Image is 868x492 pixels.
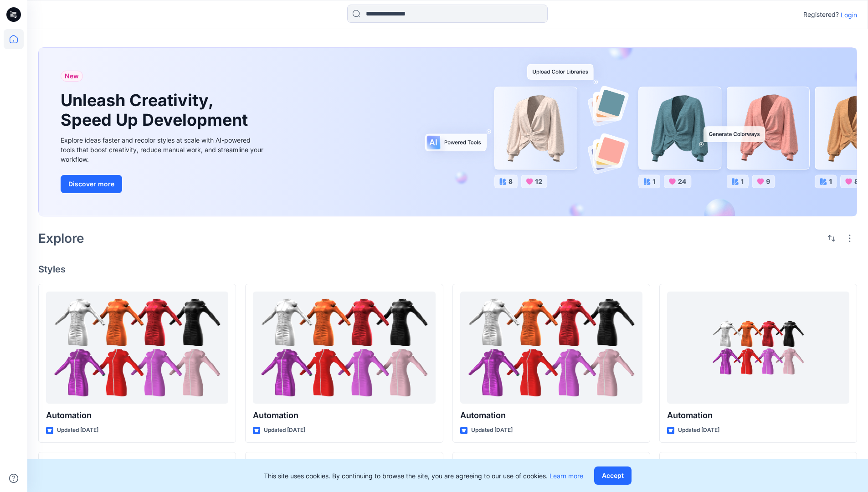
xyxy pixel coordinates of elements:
[253,292,435,404] a: Automation
[550,472,583,480] a: Learn more
[667,409,849,422] p: Automation
[264,425,305,435] p: Updated [DATE]
[38,231,84,246] h2: Explore
[61,175,122,193] button: Discover more
[678,425,719,435] p: Updated [DATE]
[46,409,228,422] p: Automation
[61,135,266,164] div: Explore ideas faster and recolor styles at scale with AI-powered tools that boost creativity, red...
[264,471,583,481] p: This site uses cookies. By continuing to browse the site, you are agreeing to our use of cookies.
[594,466,632,485] button: Accept
[61,91,252,130] h1: Unleash Creativity, Speed Up Development
[667,292,849,404] a: Automation
[61,175,266,193] a: Discover more
[57,425,98,435] p: Updated [DATE]
[46,292,228,404] a: Automation
[460,409,642,422] p: Automation
[460,292,642,404] a: Automation
[38,264,857,275] h4: Styles
[65,71,79,82] span: New
[253,409,435,422] p: Automation
[841,10,857,20] p: Login
[471,425,513,435] p: Updated [DATE]
[803,9,839,20] p: Registered?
